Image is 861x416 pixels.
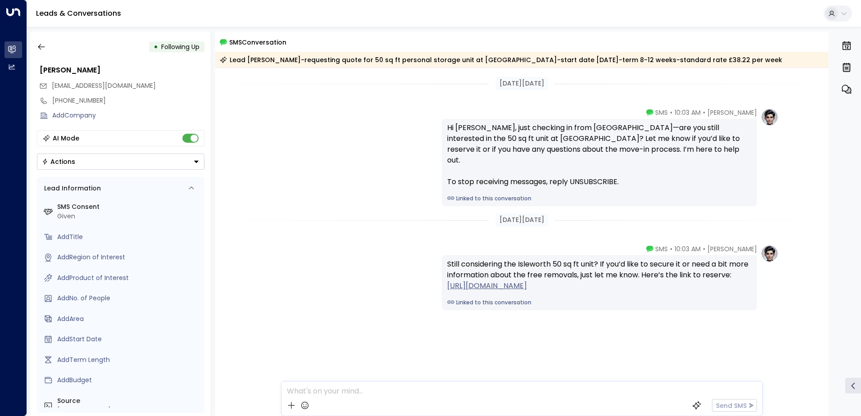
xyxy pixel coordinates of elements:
[675,108,701,117] span: 10:03 AM
[57,406,201,415] div: [PHONE_NUMBER]
[52,81,156,90] span: lewishouston@hotmail.com
[707,108,757,117] span: [PERSON_NAME]
[675,244,701,253] span: 10:03 AM
[447,194,752,203] a: Linked to this conversation
[52,96,204,105] div: [PHONE_NUMBER]
[57,232,201,242] div: AddTitle
[57,314,201,324] div: AddArea
[707,244,757,253] span: [PERSON_NAME]
[57,335,201,344] div: AddStart Date
[229,37,286,47] span: SMS Conversation
[703,244,705,253] span: •
[703,108,705,117] span: •
[57,375,201,385] div: AddBudget
[57,202,201,212] label: SMS Consent
[41,184,101,193] div: Lead Information
[447,122,752,187] div: Hi [PERSON_NAME], just checking in from [GEOGRAPHIC_DATA]—are you still interested in the 50 sq f...
[52,81,156,90] span: [EMAIL_ADDRESS][DOMAIN_NAME]
[496,77,548,90] div: [DATE][DATE]
[57,294,201,303] div: AddNo. of People
[42,158,75,166] div: Actions
[36,8,121,18] a: Leads & Conversations
[655,108,668,117] span: SMS
[40,65,204,76] div: [PERSON_NAME]
[37,154,204,170] button: Actions
[447,259,752,291] div: Still considering the Isleworth 50 sq ft unit? If you’d like to secure it or need a bit more info...
[57,253,201,262] div: AddRegion of Interest
[670,108,672,117] span: •
[57,355,201,365] div: AddTerm Length
[496,213,548,226] div: [DATE][DATE]
[53,134,79,143] div: AI Mode
[52,111,204,120] div: AddCompany
[761,108,779,126] img: profile-logo.png
[447,280,527,291] a: [URL][DOMAIN_NAME]
[447,298,752,307] a: Linked to this conversation
[57,212,201,221] div: Given
[670,244,672,253] span: •
[154,39,158,55] div: •
[57,396,201,406] label: Source
[761,244,779,262] img: profile-logo.png
[161,42,199,51] span: Following Up
[655,244,668,253] span: SMS
[220,55,782,64] div: Lead [PERSON_NAME]-requesting quote for 50 sq ft personal storage unit at [GEOGRAPHIC_DATA]-start...
[37,154,204,170] div: Button group with a nested menu
[57,273,201,283] div: AddProduct of Interest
